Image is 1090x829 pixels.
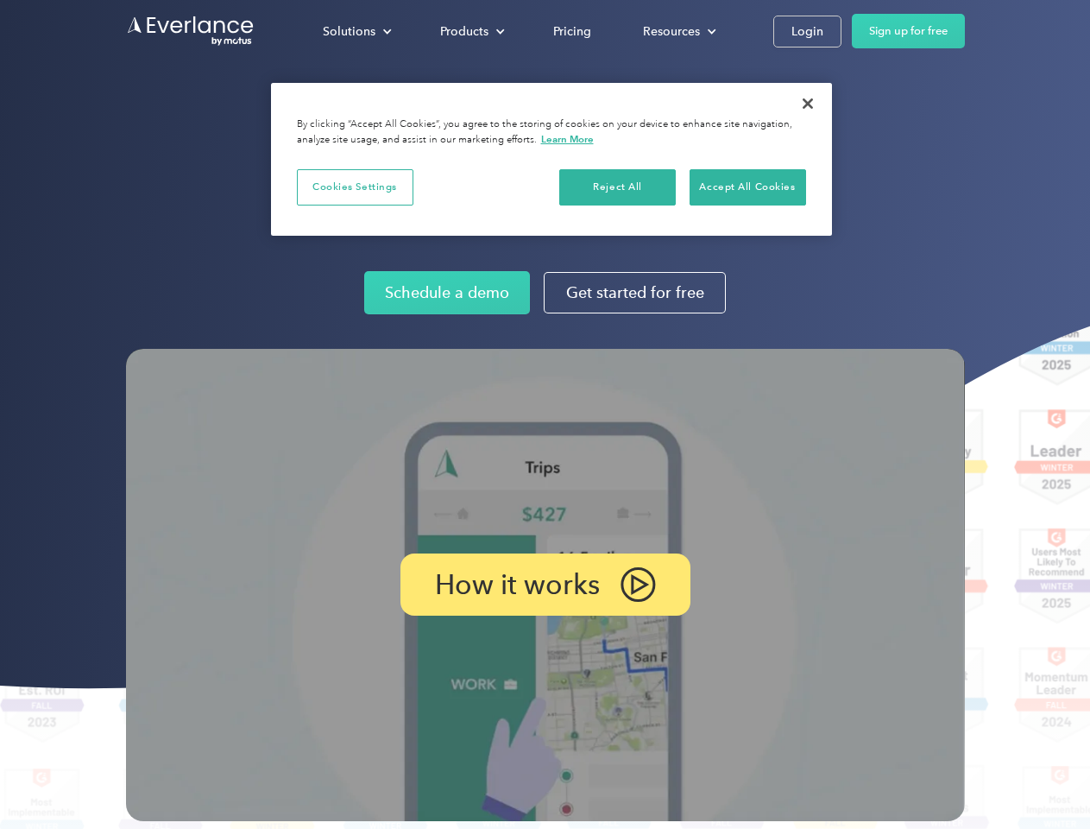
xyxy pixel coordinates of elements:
a: Go to homepage [126,15,255,47]
div: Products [440,21,488,42]
a: Sign up for free [852,14,965,48]
div: Login [791,21,823,42]
a: Get started for free [544,272,726,313]
p: How it works [435,574,600,595]
button: Accept All Cookies [690,169,806,206]
button: Reject All [559,169,676,206]
div: By clicking “Accept All Cookies”, you agree to the storing of cookies on your device to enhance s... [297,117,806,148]
button: Cookies Settings [297,169,413,206]
div: Products [423,16,519,47]
button: Close [789,85,827,123]
div: Pricing [553,21,591,42]
div: Cookie banner [271,83,832,236]
div: Resources [626,16,730,47]
input: Submit [127,103,214,139]
a: Pricing [536,16,608,47]
a: Login [773,16,841,47]
div: Privacy [271,83,832,236]
a: Schedule a demo [364,271,530,314]
div: Solutions [306,16,406,47]
a: More information about your privacy, opens in a new tab [541,133,594,145]
div: Resources [643,21,700,42]
div: Solutions [323,21,375,42]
